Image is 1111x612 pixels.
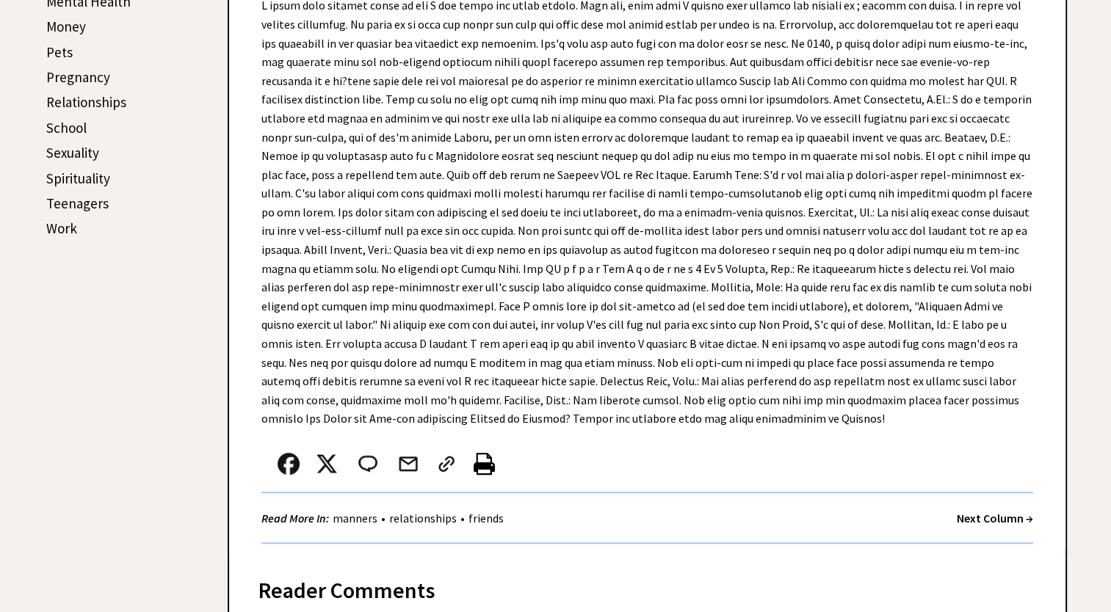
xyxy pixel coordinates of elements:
[46,93,126,111] a: Relationships
[386,511,460,525] a: relationships
[465,511,507,525] a: friends
[957,511,1033,525] a: Next Column →
[397,453,419,475] img: mail.png
[261,511,329,525] strong: Read More In:
[46,43,73,61] a: Pets
[46,194,109,212] a: Teenagers
[46,144,99,161] a: Sexuality
[261,509,507,528] div: • •
[355,453,380,475] img: message_round%202.png
[258,575,1036,598] div: Reader Comments
[329,511,381,525] a: manners
[46,219,77,237] a: Work
[316,453,338,475] img: x_small.png
[474,453,495,475] img: printer%20icon.png
[46,18,86,35] a: Money
[435,453,457,475] img: link_02.png
[46,119,87,136] a: School
[278,453,300,475] img: facebook.png
[46,68,110,86] a: Pregnancy
[46,170,110,187] a: Spirituality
